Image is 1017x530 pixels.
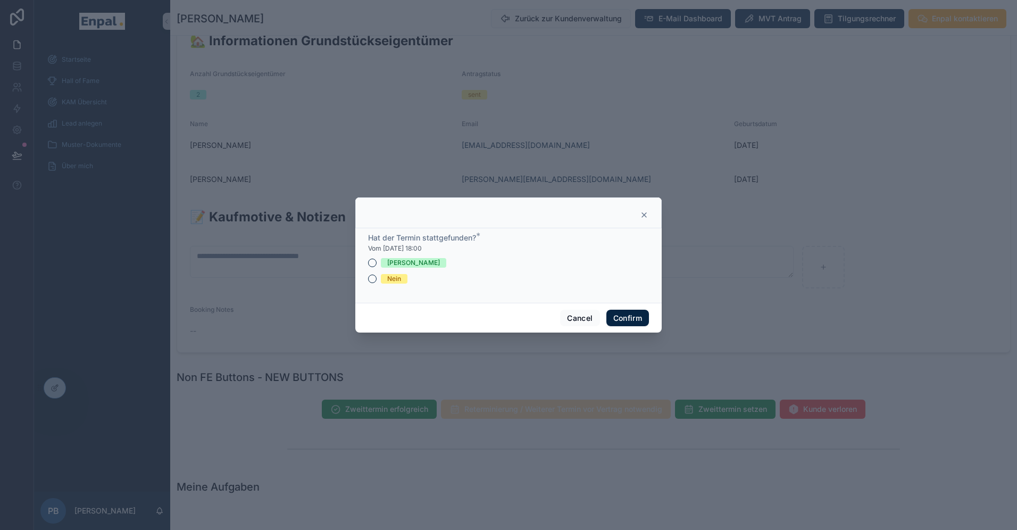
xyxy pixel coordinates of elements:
[606,310,649,327] button: Confirm
[368,244,422,253] span: Vom [DATE] 18:00
[387,258,440,268] div: [PERSON_NAME]
[387,274,401,284] div: Nein
[560,310,599,327] button: Cancel
[368,233,476,242] span: Hat der Termin stattgefunden?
